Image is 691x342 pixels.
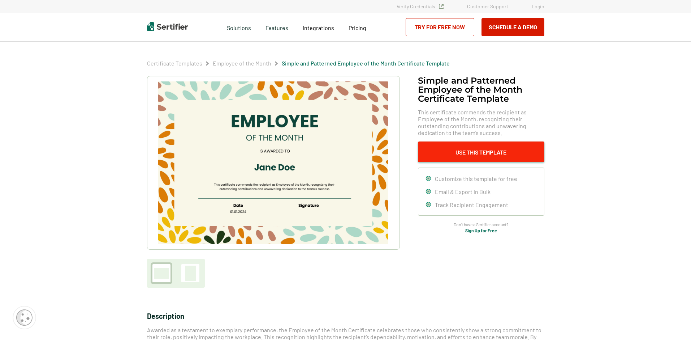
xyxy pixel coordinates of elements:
span: Certificate Templates [147,60,202,67]
img: Cookie Popup Icon [16,309,33,326]
a: Simple and Patterned Employee of the Month Certificate Template [282,60,450,67]
a: Certificate Templates [147,60,202,67]
span: Integrations [303,24,334,31]
a: Integrations [303,22,334,31]
a: Verify Credentials [397,3,444,9]
span: Employee of the Month [213,60,271,67]
div: Breadcrumb [147,60,450,67]
span: Don’t have a Sertifier account? [454,221,509,228]
a: Pricing [349,22,366,31]
span: Solutions [227,22,251,31]
a: Sign Up for Free [465,228,497,233]
a: Employee of the Month [213,60,271,67]
a: Try for Free Now [406,18,474,36]
a: Login [532,3,544,9]
iframe: Chat Widget [655,307,691,342]
span: This certificate commends the recipient as Employee of the Month, recognizing their outstanding c... [418,109,544,136]
img: Verified [439,4,444,9]
button: Schedule a Demo [481,18,544,36]
img: Simple and Patterned Employee of the Month Certificate Template [158,81,388,244]
span: Customize this template for free [435,175,517,182]
img: Sertifier | Digital Credentialing Platform [147,22,188,31]
a: Customer Support [467,3,508,9]
span: Track Recipient Engagement [435,201,508,208]
span: Pricing [349,24,366,31]
span: Description [147,312,184,320]
span: Email & Export in Bulk [435,188,491,195]
span: Features [265,22,288,31]
h1: Simple and Patterned Employee of the Month Certificate Template [418,76,544,103]
span: Simple and Patterned Employee of the Month Certificate Template [282,60,450,67]
button: Use This Template [418,142,544,162]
